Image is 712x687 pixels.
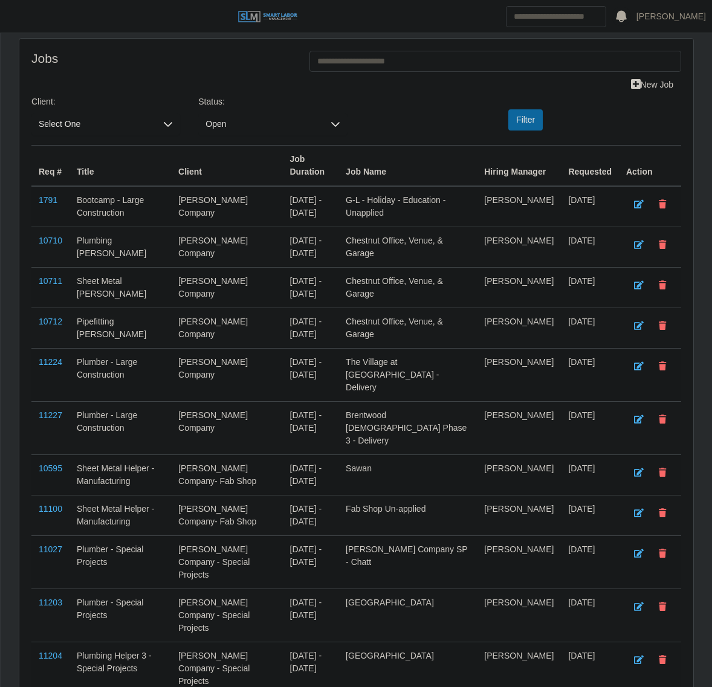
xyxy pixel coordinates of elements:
a: 11027 [39,544,62,554]
input: Search [506,6,606,27]
td: [DATE] [561,589,619,642]
th: Job Duration [283,146,339,187]
th: Hiring Manager [477,146,561,187]
td: [DATE] - [DATE] [283,349,339,402]
td: The Village at [GEOGRAPHIC_DATA] - Delivery [338,349,477,402]
td: [PERSON_NAME] [477,455,561,495]
a: 10711 [39,276,62,286]
td: [PERSON_NAME] [477,495,561,536]
img: SLM Logo [238,10,298,24]
td: [PERSON_NAME] [477,308,561,349]
td: [PERSON_NAME] Company - Special Projects [171,589,282,642]
td: [PERSON_NAME] [477,268,561,308]
td: [PERSON_NAME] [477,589,561,642]
td: Sheet Metal [PERSON_NAME] [70,268,171,308]
td: [PERSON_NAME] Company [171,349,282,402]
td: Sheet Metal Helper - Manufacturing [70,495,171,536]
td: [GEOGRAPHIC_DATA] [338,589,477,642]
th: Requested [561,146,619,187]
td: [DATE] [561,455,619,495]
td: [DATE] [561,536,619,589]
td: [PERSON_NAME] Company- Fab Shop [171,495,282,536]
td: Brentwood [DEMOGRAPHIC_DATA] Phase 3 - Delivery [338,402,477,455]
a: 1791 [39,195,57,205]
a: 11100 [39,504,62,514]
td: [DATE] - [DATE] [283,495,339,536]
td: [PERSON_NAME] Company [171,402,282,455]
a: 11204 [39,651,62,660]
h4: Jobs [31,51,291,66]
td: [DATE] [561,308,619,349]
button: Filter [508,109,543,131]
td: [DATE] [561,186,619,227]
td: [DATE] - [DATE] [283,589,339,642]
a: 10712 [39,317,62,326]
td: Chestnut Office, Venue, & Garage [338,268,477,308]
td: [DATE] - [DATE] [283,268,339,308]
td: [DATE] - [DATE] [283,402,339,455]
td: [PERSON_NAME] [477,536,561,589]
td: [PERSON_NAME] Company [171,227,282,268]
td: Plumber - Large Construction [70,349,171,402]
a: 10595 [39,463,62,473]
label: Client: [31,95,56,108]
a: [PERSON_NAME] [636,10,706,23]
td: [DATE] - [DATE] [283,186,339,227]
a: 11227 [39,410,62,420]
td: [PERSON_NAME] Company - Special Projects [171,536,282,589]
td: Plumber - Special Projects [70,589,171,642]
a: New Job [623,74,681,95]
td: Plumber - Large Construction [70,402,171,455]
td: [DATE] - [DATE] [283,536,339,589]
th: Req # [31,146,70,187]
th: Client [171,146,282,187]
td: Plumber - Special Projects [70,536,171,589]
td: [PERSON_NAME] [477,186,561,227]
td: [PERSON_NAME] Company [171,186,282,227]
a: 10710 [39,236,62,245]
span: Open [198,113,323,135]
td: [DATE] [561,495,619,536]
a: 11224 [39,357,62,367]
span: Select One [31,113,156,135]
td: [DATE] [561,349,619,402]
td: [DATE] [561,227,619,268]
td: Sawan [338,455,477,495]
td: [DATE] [561,402,619,455]
td: [PERSON_NAME] Company SP - Chatt [338,536,477,589]
td: Fab Shop Un-applied [338,495,477,536]
td: [DATE] - [DATE] [283,227,339,268]
td: Plumbing [PERSON_NAME] [70,227,171,268]
th: Title [70,146,171,187]
td: [PERSON_NAME] [477,402,561,455]
td: [PERSON_NAME] Company [171,308,282,349]
td: Bootcamp - Large Construction [70,186,171,227]
td: [PERSON_NAME] [477,227,561,268]
td: Sheet Metal Helper - Manufacturing [70,455,171,495]
td: [PERSON_NAME] Company [171,268,282,308]
td: [DATE] [561,268,619,308]
a: 11203 [39,598,62,607]
label: Status: [198,95,225,108]
th: Job Name [338,146,477,187]
td: Pipefitting [PERSON_NAME] [70,308,171,349]
td: [PERSON_NAME] Company- Fab Shop [171,455,282,495]
td: [DATE] - [DATE] [283,455,339,495]
td: [PERSON_NAME] [477,349,561,402]
td: Chestnut Office, Venue, & Garage [338,308,477,349]
td: Chestnut Office, Venue, & Garage [338,227,477,268]
td: G-L - Holiday - Education - Unapplied [338,186,477,227]
th: Action [619,146,681,187]
td: [DATE] - [DATE] [283,308,339,349]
